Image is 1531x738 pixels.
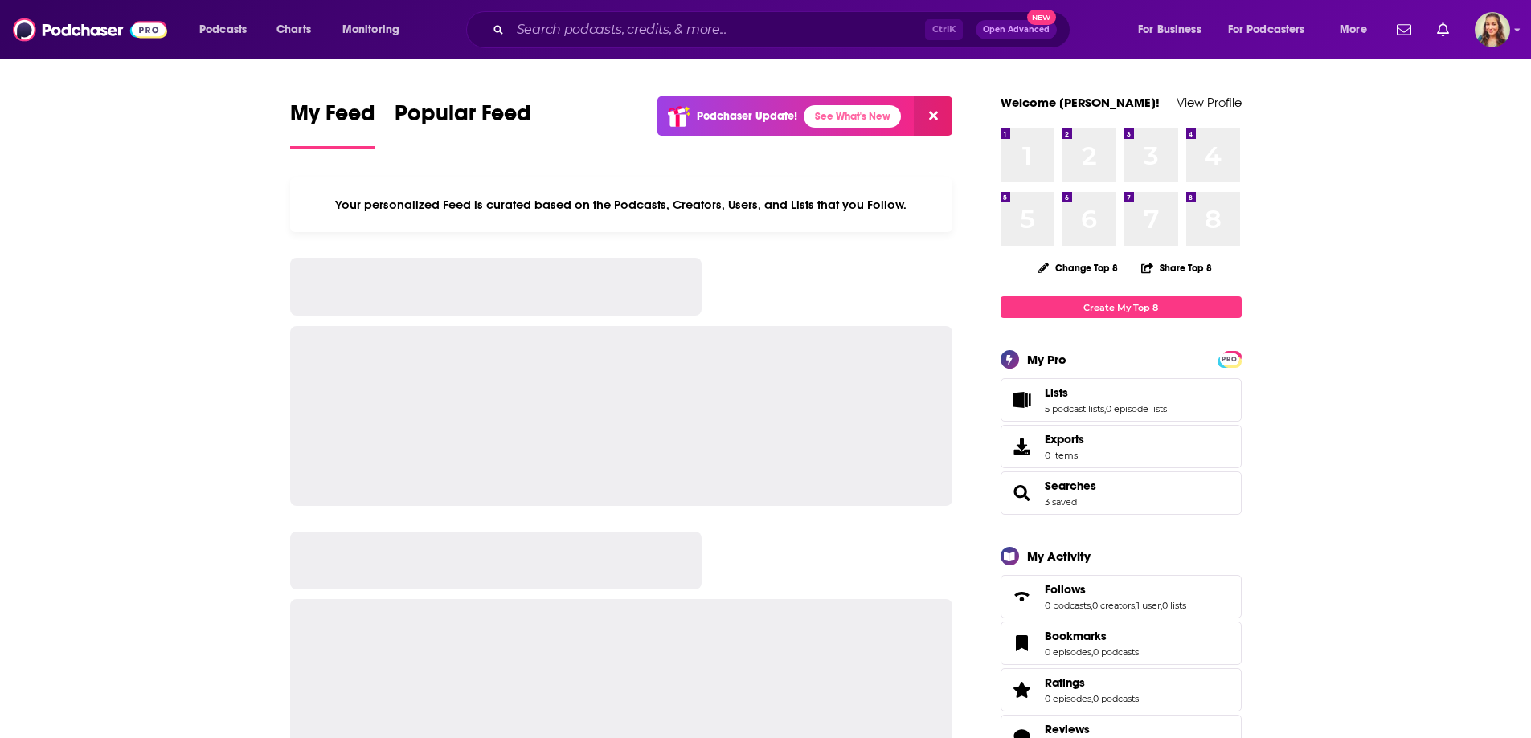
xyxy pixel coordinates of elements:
a: PRO [1220,353,1239,365]
a: Charts [266,17,321,43]
span: New [1027,10,1056,25]
a: 0 episodes [1045,693,1091,704]
span: Exports [1045,432,1084,446]
img: Podchaser - Follow, Share and Rate Podcasts [13,14,167,45]
span: Popular Feed [395,100,531,137]
span: For Podcasters [1228,18,1305,41]
div: Your personalized Feed is curated based on the Podcasts, Creators, Users, and Lists that you Follow. [290,177,953,232]
a: 0 episode lists [1106,403,1167,414]
span: Follows [1001,575,1242,618]
span: Ctrl K [925,19,963,40]
span: Exports [1006,435,1038,458]
a: 3 saved [1045,496,1077,508]
div: Search podcasts, credits, & more... [481,11,1086,48]
p: Podchaser Update! [697,109,797,123]
a: Ratings [1006,679,1038,701]
span: Open Advanced [983,26,1050,34]
span: Bookmarks [1001,622,1242,665]
span: Follows [1045,582,1086,597]
button: Change Top 8 [1029,258,1128,278]
a: Lists [1006,389,1038,411]
button: open menu [1127,17,1222,43]
span: More [1340,18,1367,41]
img: User Profile [1475,12,1510,47]
a: Popular Feed [395,100,531,149]
button: open menu [1328,17,1387,43]
div: My Pro [1027,352,1066,367]
a: Show notifications dropdown [1390,16,1418,43]
span: Podcasts [199,18,247,41]
button: open menu [331,17,420,43]
span: Monitoring [342,18,399,41]
button: open menu [1218,17,1328,43]
span: Ratings [1045,675,1085,690]
span: 0 items [1045,450,1084,461]
a: 0 creators [1092,600,1135,611]
a: Create My Top 8 [1001,296,1242,318]
a: 0 podcasts [1093,693,1139,704]
span: For Business [1138,18,1201,41]
a: Exports [1001,425,1242,468]
a: Bookmarks [1006,632,1038,654]
div: My Activity [1027,548,1091,564]
span: Bookmarks [1045,629,1107,643]
button: Open AdvancedNew [976,20,1057,39]
span: Searches [1001,471,1242,515]
a: Ratings [1045,675,1139,690]
a: 5 podcast lists [1045,403,1104,414]
input: Search podcasts, credits, & more... [510,17,925,43]
a: Searches [1045,479,1096,493]
a: Searches [1006,482,1038,504]
a: Show notifications dropdown [1431,16,1455,43]
span: , [1161,600,1162,611]
a: Reviews [1045,722,1139,736]
a: Bookmarks [1045,629,1139,643]
a: View Profile [1177,95,1242,110]
span: , [1091,693,1093,704]
span: Lists [1001,378,1242,422]
a: My Feed [290,100,375,149]
a: 0 podcasts [1045,600,1091,611]
button: Share Top 8 [1140,252,1213,283]
a: Follows [1045,582,1186,597]
span: PRO [1220,353,1239,365]
span: Reviews [1045,722,1090,736]
span: , [1135,600,1136,611]
a: Follows [1006,585,1038,608]
span: Logged in as adriana.guzman [1475,12,1510,47]
a: Welcome [PERSON_NAME]! [1001,95,1160,110]
a: Lists [1045,385,1167,400]
span: , [1104,403,1106,414]
span: , [1091,646,1093,658]
a: 0 lists [1162,600,1186,611]
button: Show profile menu [1475,12,1510,47]
span: Ratings [1001,668,1242,711]
a: See What's New [804,105,901,128]
a: 0 podcasts [1093,646,1139,658]
span: My Feed [290,100,375,137]
a: 1 user [1136,600,1161,611]
span: Lists [1045,385,1068,400]
button: open menu [188,17,268,43]
span: Charts [276,18,311,41]
span: , [1091,600,1092,611]
a: 0 episodes [1045,646,1091,658]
